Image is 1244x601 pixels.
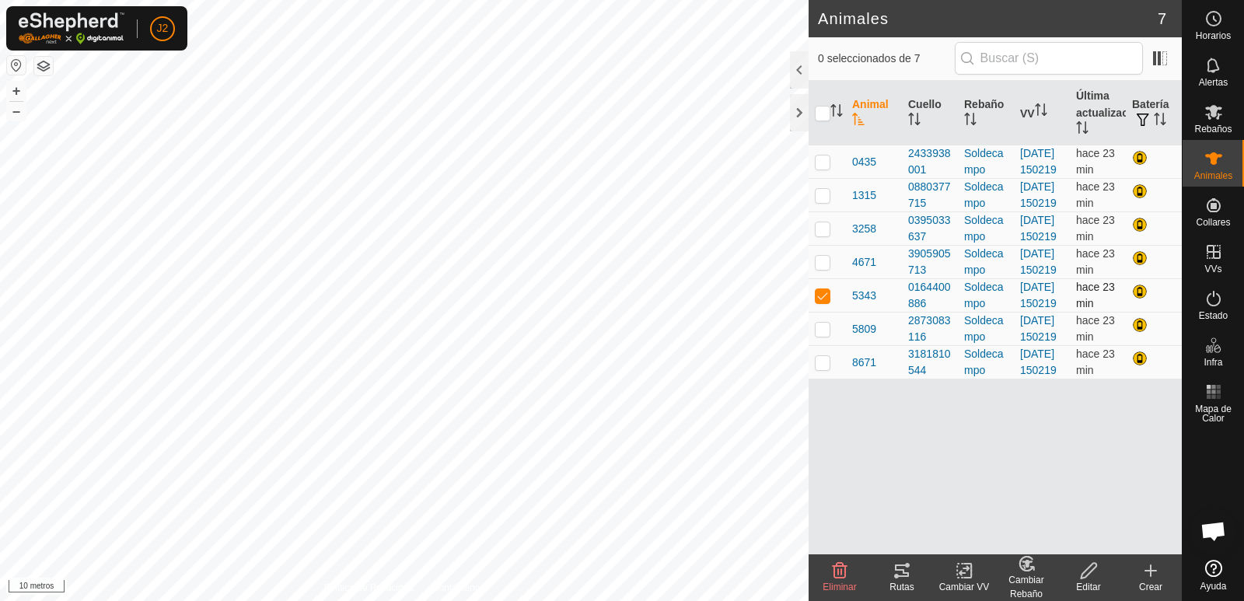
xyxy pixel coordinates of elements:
[1194,124,1232,135] font: Rebaños
[908,98,942,110] font: Cuello
[852,289,876,302] font: 5343
[1194,170,1232,181] font: Animales
[324,582,414,593] font: Política de Privacidad
[964,247,1004,276] font: Soldecampo
[964,147,1004,176] font: Soldecampo
[908,115,921,128] p-sorticon: Activar para ordenar
[1020,214,1057,243] a: [DATE] 150219
[1076,214,1115,243] font: hace 23 min
[852,222,876,235] font: 3258
[34,57,53,75] button: Capas del Mapa
[1199,77,1228,88] font: Alertas
[19,12,124,44] img: Logotipo de Gallagher
[1020,314,1057,343] a: [DATE] 150219
[908,180,951,209] font: 0880377715
[1076,180,1115,209] font: hace 23 min
[1196,217,1230,228] font: Collares
[432,581,484,595] a: Contáctenos
[1076,124,1088,136] p-sorticon: Activar para ordenar
[1076,348,1115,376] font: hace 23 min
[1076,314,1115,343] font: hace 23 min
[1076,247,1115,276] font: hace 23 min
[939,582,990,592] font: Cambiar VV
[1076,89,1144,119] font: Última actualización
[1154,115,1166,128] p-sorticon: Activar para ordenar
[1020,247,1057,276] a: [DATE] 150219
[1204,264,1221,274] font: VVs
[12,82,21,99] font: +
[852,155,876,168] font: 0435
[1183,554,1244,597] a: Ayuda
[818,52,921,65] font: 0 seleccionados de 7
[1076,281,1115,309] span: 15 de octubre de 2025, 7:37
[1020,281,1057,309] a: [DATE] 150219
[1020,180,1057,209] a: [DATE] 150219
[908,348,951,376] font: 3181810544
[1076,247,1115,276] span: 15 de octubre de 2025, 7:38
[889,582,914,592] font: Rutas
[955,42,1143,75] input: Buscar (S)
[908,314,951,343] font: 2873083116
[852,189,876,201] font: 1315
[830,107,843,119] p-sorticon: Activar para ordenar
[964,214,1004,243] font: Soldecampo
[1020,107,1035,120] font: VV
[908,147,951,176] font: 2433938001
[1020,348,1057,376] a: [DATE] 150219
[1008,575,1043,599] font: Cambiar Rebaño
[908,214,951,243] font: 0395033637
[823,582,856,592] font: Eliminar
[1195,404,1232,424] font: Mapa de Calor
[1076,314,1115,343] span: 15 de octubre de 2025, 7:37
[1035,106,1047,118] p-sorticon: Activar para ordenar
[964,314,1004,343] font: Soldecampo
[852,115,865,128] p-sorticon: Activar para ordenar
[908,281,951,309] font: 0164400886
[1190,508,1237,554] div: Chat abierto
[1076,582,1100,592] font: Editar
[852,323,876,335] font: 5809
[1076,147,1115,176] span: 15 de octubre de 2025, 7:38
[964,348,1004,376] font: Soldecampo
[1196,30,1231,41] font: Horarios
[1204,357,1222,368] font: Infra
[852,98,889,110] font: Animal
[852,356,876,369] font: 8671
[1200,581,1227,592] font: Ayuda
[324,581,414,595] a: Política de Privacidad
[1132,98,1169,110] font: Batería
[1020,147,1057,176] a: [DATE] 150219
[964,180,1004,209] font: Soldecampo
[1076,348,1115,376] span: 15 de octubre de 2025, 7:38
[964,115,977,128] p-sorticon: Activar para ordenar
[1076,214,1115,243] span: 15 de octubre de 2025, 7:37
[1158,10,1166,27] font: 7
[7,102,26,121] button: –
[818,10,889,27] font: Animales
[7,82,26,100] button: +
[157,22,169,34] font: J2
[964,98,1004,110] font: Rebaño
[1076,281,1115,309] font: hace 23 min
[964,281,1004,309] font: Soldecampo
[852,256,876,268] font: 4671
[432,582,484,593] font: Contáctenos
[7,56,26,75] button: Restablecer Mapa
[908,247,951,276] font: 3905905713
[1199,310,1228,321] font: Estado
[1076,180,1115,209] span: 15 de octubre de 2025, 7:38
[1076,147,1115,176] font: hace 23 min
[12,103,20,119] font: –
[1139,582,1162,592] font: Crear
